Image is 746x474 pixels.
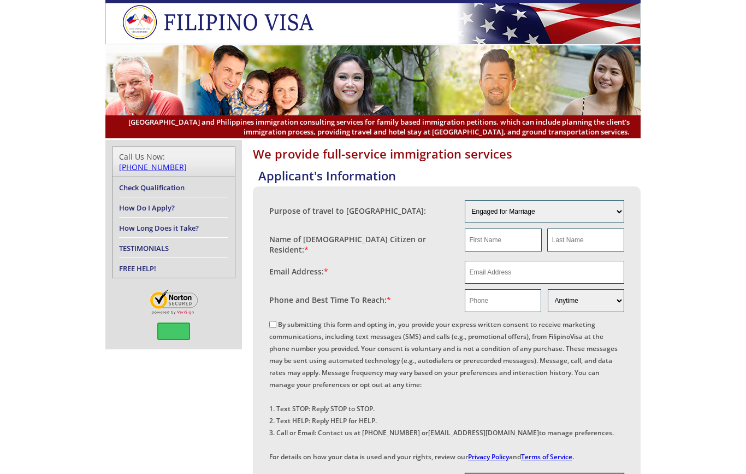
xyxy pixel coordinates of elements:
[119,162,187,172] a: [PHONE_NUMBER]
[547,229,624,251] input: Last Name
[465,261,625,284] input: Email Address
[119,223,199,233] a: How Long Does it Take?
[119,183,185,192] a: Check Qualification
[269,321,276,328] input: By submitting this form and opting in, you provide your express written consent to receive market...
[269,206,426,216] label: Purpose of travel to [GEOGRAPHIC_DATA]:
[258,167,641,184] h4: Applicant's Information
[253,145,641,162] h1: We provide full-service immigration services
[269,295,391,305] label: Phone and Best Time To Reach:
[269,234,454,255] label: Name of [DEMOGRAPHIC_DATA] Citizen or Resident:
[465,289,541,312] input: Phone
[521,452,572,461] a: Terms of Service
[119,264,156,273] a: FREE HELP!
[119,203,175,213] a: How Do I Apply?
[465,229,542,251] input: First Name
[119,243,169,253] a: TESTIMONIALS
[468,452,509,461] a: Privacy Policy
[269,320,618,461] label: By submitting this form and opting in, you provide your express written consent to receive market...
[269,266,328,277] label: Email Address:
[548,289,624,312] select: Phone and Best Reach Time are required.
[119,151,228,172] div: Call Us Now:
[116,117,630,137] span: [GEOGRAPHIC_DATA] and Philippines immigration consulting services for family based immigration pe...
